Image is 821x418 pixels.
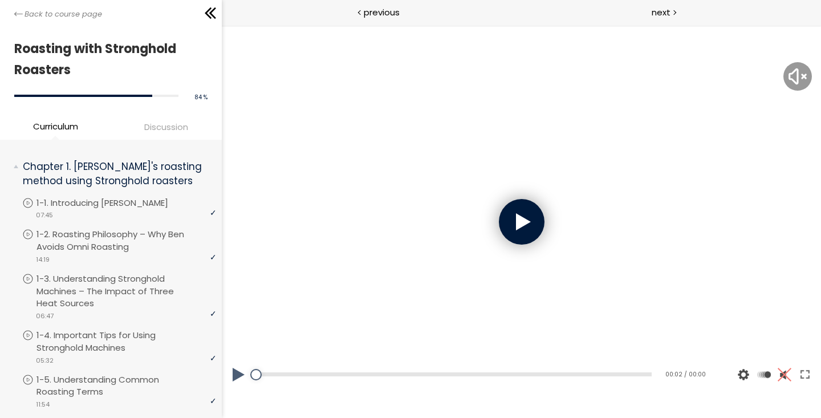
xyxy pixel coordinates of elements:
span: next [652,6,670,19]
p: 1-1. Introducing [PERSON_NAME] [36,197,191,209]
div: Change playback rate [532,334,552,366]
span: 07:45 [36,210,53,220]
a: Back to course page [14,9,102,20]
div: 00:02 / 00:00 [440,345,484,354]
span: 84 % [194,93,208,102]
button: Video quality [513,334,530,366]
h1: Roasting with Stronghold Roasters [14,38,202,81]
span: Curriculum [33,120,78,133]
span: 11:54 [36,400,50,409]
p: Chapter 1. [PERSON_NAME]'s roasting method using Stronghold roasters [23,160,208,188]
button: Play back rate [534,334,551,366]
p: 1-3. Understanding Stronghold Machines – The Impact of Three Heat Sources [36,273,216,310]
span: Back to course page [25,9,102,20]
span: Discussion [144,120,188,133]
p: 1-4. Important Tips for Using Stronghold Machines [36,329,216,354]
span: 14:19 [36,255,50,265]
span: 06:47 [36,311,54,321]
p: 1-2. Roasting Philosophy – Why Ben Avoids Omni Roasting [36,228,216,253]
button: Volume [554,334,571,366]
span: 05:32 [36,356,54,366]
span: previous [364,6,400,19]
p: 1-5. Understanding Common Roasting Terms [36,374,216,399]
